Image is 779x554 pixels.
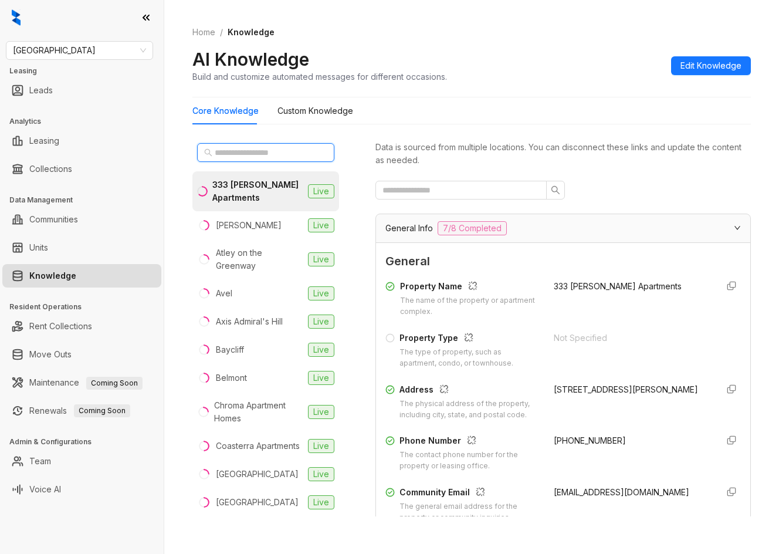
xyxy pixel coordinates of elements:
[400,295,540,317] div: The name of the property or apartment complex.
[29,315,92,338] a: Rent Collections
[216,468,299,481] div: [GEOGRAPHIC_DATA]
[308,495,334,509] span: Live
[399,486,540,501] div: Community Email
[308,252,334,266] span: Live
[29,157,72,181] a: Collections
[216,315,283,328] div: Axis Admiral's Hill
[9,437,164,447] h3: Admin & Configurations
[554,383,708,396] div: [STREET_ADDRESS][PERSON_NAME]
[376,214,750,242] div: General Info7/8 Completed
[2,208,161,231] li: Communities
[29,129,59,153] a: Leasing
[554,332,708,344] div: Not Specified
[9,302,164,312] h3: Resident Operations
[308,286,334,300] span: Live
[308,343,334,357] span: Live
[308,218,334,232] span: Live
[2,450,161,473] li: Team
[9,116,164,127] h3: Analytics
[86,377,143,390] span: Coming Soon
[277,104,353,117] div: Custom Knowledge
[2,236,161,259] li: Units
[399,501,540,523] div: The general email address for the property or community inquiries.
[399,383,540,398] div: Address
[2,399,161,423] li: Renewals
[216,287,232,300] div: Avel
[399,450,540,472] div: The contact phone number for the property or leasing office.
[308,184,334,198] span: Live
[554,435,626,445] span: [PHONE_NUMBER]
[212,178,303,204] div: 333 [PERSON_NAME] Apartments
[190,26,218,39] a: Home
[12,9,21,26] img: logo
[551,185,560,195] span: search
[216,246,303,272] div: Atley on the Greenway
[29,236,48,259] a: Units
[308,439,334,453] span: Live
[216,343,244,356] div: Baycliff
[438,221,507,235] span: 7/8 Completed
[228,27,275,37] span: Knowledge
[399,347,540,369] div: The type of property, such as apartment, condo, or townhouse.
[2,129,161,153] li: Leasing
[554,487,689,497] span: [EMAIL_ADDRESS][DOMAIN_NAME]
[216,496,299,509] div: [GEOGRAPHIC_DATA]
[9,66,164,76] h3: Leasing
[399,434,540,450] div: Phone Number
[29,343,72,366] a: Move Outs
[214,399,303,425] div: Chroma Apartment Homes
[9,195,164,205] h3: Data Management
[13,42,146,59] span: Fairfield
[192,104,259,117] div: Core Knowledge
[385,252,741,271] span: General
[29,450,51,473] a: Team
[204,148,212,157] span: search
[399,398,540,421] div: The physical address of the property, including city, state, and postal code.
[385,222,433,235] span: General Info
[375,141,751,167] div: Data is sourced from multiple locations. You can disconnect these links and update the content as...
[554,281,682,291] span: 333 [PERSON_NAME] Apartments
[671,56,751,75] button: Edit Knowledge
[400,280,540,295] div: Property Name
[29,79,53,102] a: Leads
[192,70,447,83] div: Build and customize automated messages for different occasions.
[29,399,130,423] a: RenewalsComing Soon
[399,332,540,347] div: Property Type
[74,404,130,417] span: Coming Soon
[680,59,741,72] span: Edit Knowledge
[308,405,334,419] span: Live
[2,264,161,288] li: Knowledge
[308,467,334,481] span: Live
[29,264,76,288] a: Knowledge
[216,219,282,232] div: [PERSON_NAME]
[308,315,334,329] span: Live
[2,157,161,181] li: Collections
[29,478,61,501] a: Voice AI
[216,371,247,384] div: Belmont
[2,315,161,338] li: Rent Collections
[2,343,161,366] li: Move Outs
[2,79,161,102] li: Leads
[2,371,161,394] li: Maintenance
[29,208,78,231] a: Communities
[734,224,741,231] span: expanded
[220,26,223,39] li: /
[2,478,161,501] li: Voice AI
[308,371,334,385] span: Live
[216,440,300,452] div: Coasterra Apartments
[192,48,309,70] h2: AI Knowledge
